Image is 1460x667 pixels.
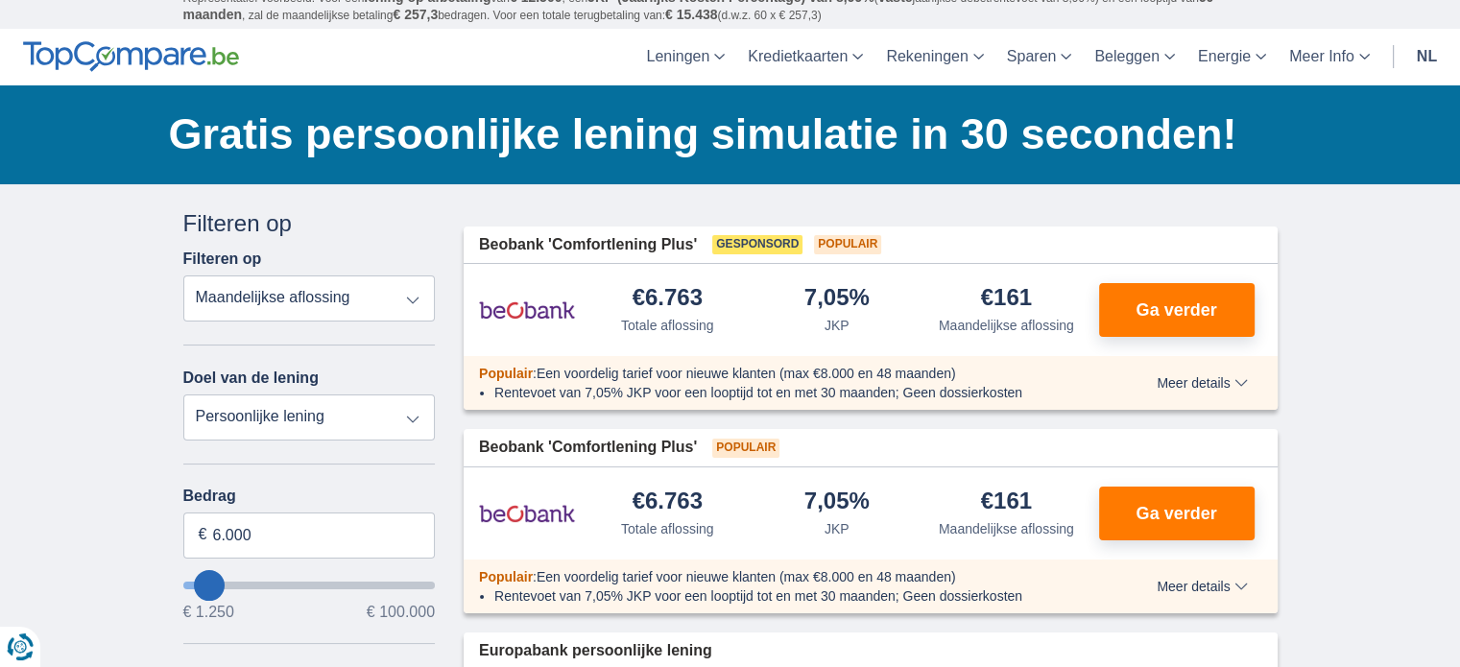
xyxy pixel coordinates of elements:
[183,250,262,268] label: Filteren op
[1405,29,1448,85] a: nl
[479,286,575,334] img: product.pl.alt Beobank
[479,569,533,584] span: Populair
[939,316,1074,335] div: Maandelijkse aflossing
[479,234,697,256] span: Beobank 'Comfortlening Plus'
[1083,29,1186,85] a: Beleggen
[23,41,239,72] img: TopCompare
[199,524,207,546] span: €
[736,29,874,85] a: Kredietkaarten
[537,366,956,381] span: Een voordelig tarief voor nieuwe klanten (max €8.000 en 48 maanden)
[1278,29,1381,85] a: Meer Info
[939,519,1074,538] div: Maandelijkse aflossing
[479,640,712,662] span: Europabank persoonlijke lening
[183,207,436,240] div: Filteren op
[712,235,802,254] span: Gesponsord
[183,605,234,620] span: € 1.250
[981,489,1032,515] div: €161
[464,364,1102,383] div: :
[1099,283,1255,337] button: Ga verder
[494,383,1087,402] li: Rentevoet van 7,05% JKP voor een looptijd tot en met 30 maanden; Geen dossierkosten
[621,519,714,538] div: Totale aflossing
[183,488,436,505] label: Bedrag
[825,519,850,538] div: JKP
[995,29,1084,85] a: Sparen
[665,7,718,22] span: € 15.438
[1136,301,1216,319] span: Ga verder
[169,105,1278,164] h1: Gratis persoonlijke lening simulatie in 30 seconden!
[1136,505,1216,522] span: Ga verder
[712,439,779,458] span: Populair
[494,586,1087,606] li: Rentevoet van 7,05% JKP voor een looptijd tot en met 30 maanden; Geen dossierkosten
[633,286,703,312] div: €6.763
[464,567,1102,586] div: :
[825,316,850,335] div: JKP
[479,489,575,537] img: product.pl.alt Beobank
[183,582,436,589] input: wantToBorrow
[537,569,956,584] span: Een voordelig tarief voor nieuwe klanten (max €8.000 en 48 maanden)
[814,235,881,254] span: Populair
[367,605,435,620] span: € 100.000
[1186,29,1278,85] a: Energie
[1142,579,1261,594] button: Meer details
[1157,376,1247,390] span: Meer details
[479,437,697,459] span: Beobank 'Comfortlening Plus'
[981,286,1032,312] div: €161
[633,489,703,515] div: €6.763
[479,366,533,381] span: Populair
[621,316,714,335] div: Totale aflossing
[804,489,870,515] div: 7,05%
[1142,375,1261,391] button: Meer details
[804,286,870,312] div: 7,05%
[393,7,438,22] span: € 257,3
[874,29,994,85] a: Rekeningen
[1099,487,1255,540] button: Ga verder
[1157,580,1247,593] span: Meer details
[183,369,319,387] label: Doel van de lening
[634,29,736,85] a: Leningen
